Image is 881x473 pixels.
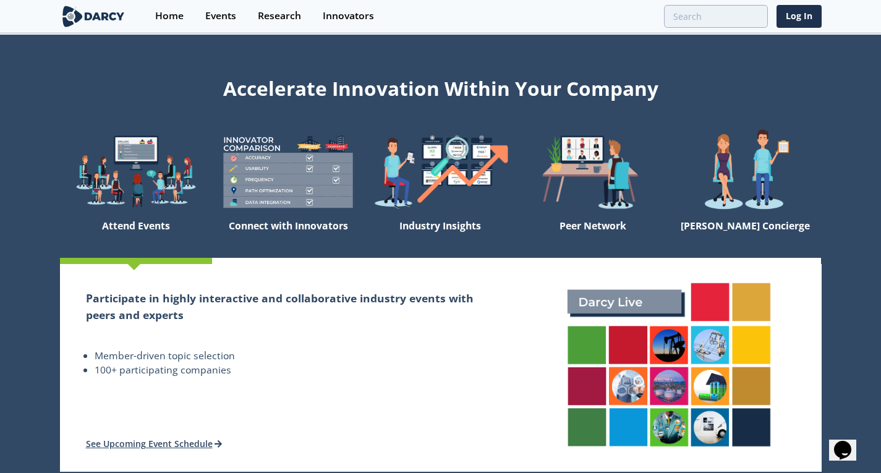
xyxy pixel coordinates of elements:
iframe: chat widget [829,424,869,461]
a: See Upcoming Event Schedule [86,438,223,450]
li: 100+ participating companies [95,363,491,378]
input: Advanced Search [664,5,768,28]
div: Connect with Innovators [212,215,364,258]
img: attend-events-831e21027d8dfeae142a4bc70e306247.png [555,270,783,460]
div: Accelerate Innovation Within Your Company [60,69,822,103]
li: Member-driven topic selection [95,349,491,364]
img: welcome-compare-1b687586299da8f117b7ac84fd957760.png [212,129,364,215]
div: Innovators [323,11,374,21]
div: Peer Network [517,215,669,258]
div: Industry Insights [364,215,516,258]
img: welcome-attend-b816887fc24c32c29d1763c6e0ddb6e6.png [517,129,669,215]
img: welcome-concierge-wide-20dccca83e9cbdbb601deee24fb8df72.png [669,129,821,215]
img: logo-wide.svg [60,6,127,27]
div: Research [258,11,301,21]
a: Log In [777,5,822,28]
div: Events [205,11,236,21]
div: [PERSON_NAME] Concierge [669,215,821,258]
div: Attend Events [60,215,212,258]
img: welcome-explore-560578ff38cea7c86bcfe544b5e45342.png [60,129,212,215]
div: Home [155,11,184,21]
img: welcome-find-a12191a34a96034fcac36f4ff4d37733.png [364,129,516,215]
h2: Participate in highly interactive and collaborative industry events with peers and experts [86,290,491,323]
